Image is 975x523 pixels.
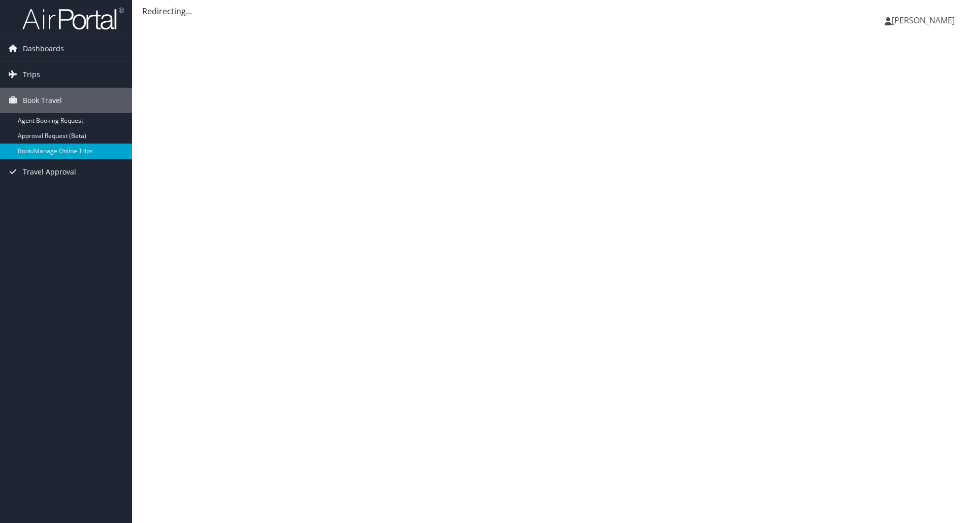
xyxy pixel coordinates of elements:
[22,7,124,30] img: airportal-logo.png
[885,5,965,36] a: [PERSON_NAME]
[23,62,40,87] span: Trips
[23,36,64,61] span: Dashboards
[142,5,965,17] div: Redirecting...
[892,15,955,26] span: [PERSON_NAME]
[23,159,76,185] span: Travel Approval
[23,88,62,113] span: Book Travel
